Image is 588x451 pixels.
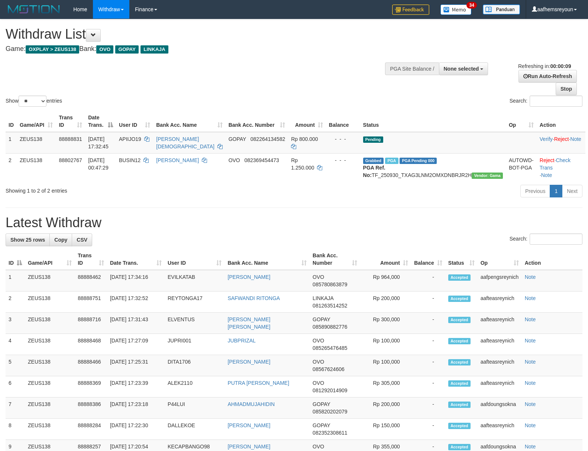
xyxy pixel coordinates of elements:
[360,270,411,291] td: Rp 964,000
[26,45,79,54] span: OXPLAY > ZEUS138
[227,316,270,330] a: [PERSON_NAME] [PERSON_NAME]
[227,422,270,428] a: [PERSON_NAME]
[291,157,314,171] span: Rp 1.250.000
[313,274,324,280] span: OVO
[224,249,310,270] th: Bank Acc. Name: activate to sort column ascending
[165,419,224,440] td: DALLEKOE
[478,270,522,291] td: aafpengsreynich
[153,111,225,132] th: Bank Acc. Name: activate to sort column ascending
[313,316,330,322] span: GOPAY
[444,66,479,72] span: None selected
[77,237,87,243] span: CSV
[96,45,113,54] span: OVO
[17,153,56,182] td: ZEUS138
[478,397,522,419] td: aafdoungsokna
[6,184,239,194] div: Showing 1 to 2 of 2 entries
[530,233,582,245] input: Search:
[88,157,109,171] span: [DATE] 00:47:29
[540,157,555,163] a: Reject
[313,338,324,344] span: OVO
[6,291,25,313] td: 2
[525,422,536,428] a: Note
[227,380,289,386] a: PUTRA [PERSON_NAME]
[525,359,536,365] a: Note
[25,249,75,270] th: Game/API: activate to sort column ascending
[227,338,255,344] a: JUBPRIZAL
[313,401,330,407] span: GOPAY
[363,165,385,178] b: PGA Ref. No:
[85,111,116,132] th: Date Trans.: activate to sort column descending
[6,233,50,246] a: Show 25 rows
[313,359,324,365] span: OVO
[25,355,75,376] td: ZEUS138
[400,158,437,164] span: PGA Pending
[75,397,107,419] td: 88888386
[227,359,270,365] a: [PERSON_NAME]
[385,62,439,75] div: PGA Site Balance /
[88,136,109,149] span: [DATE] 17:32:45
[510,96,582,107] label: Search:
[244,157,279,163] span: Copy 082369454473 to clipboard
[525,295,536,301] a: Note
[6,27,385,42] h1: Withdraw List
[478,291,522,313] td: aafteasreynich
[59,136,82,142] span: 88888831
[227,295,280,301] a: SAFWANDI RITONGA
[17,132,56,154] td: ZEUS138
[10,237,45,243] span: Show 25 rows
[6,355,25,376] td: 5
[363,158,384,164] span: Grabbed
[313,380,324,386] span: OVO
[6,215,582,230] h1: Latest Withdraw
[75,376,107,397] td: 88888369
[448,423,471,429] span: Accepted
[313,281,347,287] span: Copy 085780863879 to clipboard
[518,70,577,83] a: Run Auto-Refresh
[107,313,165,334] td: [DATE] 17:31:43
[75,270,107,291] td: 88888462
[165,249,224,270] th: User ID: activate to sort column ascending
[554,136,569,142] a: Reject
[448,317,471,323] span: Accepted
[6,376,25,397] td: 6
[518,63,571,69] span: Refreshing in:
[360,249,411,270] th: Amount: activate to sort column ascending
[448,338,471,344] span: Accepted
[107,334,165,355] td: [DATE] 17:27:09
[25,376,75,397] td: ZEUS138
[411,313,445,334] td: -
[525,316,536,322] a: Note
[165,313,224,334] td: ELVENTUS
[360,153,506,182] td: TF_250930_TXAG3LNM2OMXDNBRJR2H
[525,274,536,280] a: Note
[525,401,536,407] a: Note
[288,111,326,132] th: Amount: activate to sort column ascending
[227,401,275,407] a: AHMADMUJAHIDIN
[411,334,445,355] td: -
[6,270,25,291] td: 1
[25,291,75,313] td: ZEUS138
[472,173,503,179] span: Vendor URL: https://trx31.1velocity.biz
[6,96,62,107] label: Show entries
[562,185,582,197] a: Next
[165,334,224,355] td: JUPRI001
[570,136,581,142] a: Note
[313,422,330,428] span: GOPAY
[537,132,585,154] td: · ·
[478,419,522,440] td: aafteasreynich
[360,291,411,313] td: Rp 200,000
[556,83,577,95] a: Stop
[392,4,429,15] img: Feedback.jpg
[17,111,56,132] th: Game/API: activate to sort column ascending
[75,249,107,270] th: Trans ID: activate to sort column ascending
[107,397,165,419] td: [DATE] 17:23:18
[6,313,25,334] td: 3
[478,355,522,376] td: aafteasreynich
[445,249,478,270] th: Status: activate to sort column ascending
[227,444,270,450] a: [PERSON_NAME]
[360,111,506,132] th: Status
[226,111,288,132] th: Bank Acc. Number: activate to sort column ascending
[251,136,285,142] span: Copy 082264134582 to clipboard
[466,2,476,9] span: 34
[140,45,168,54] span: LINKAJA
